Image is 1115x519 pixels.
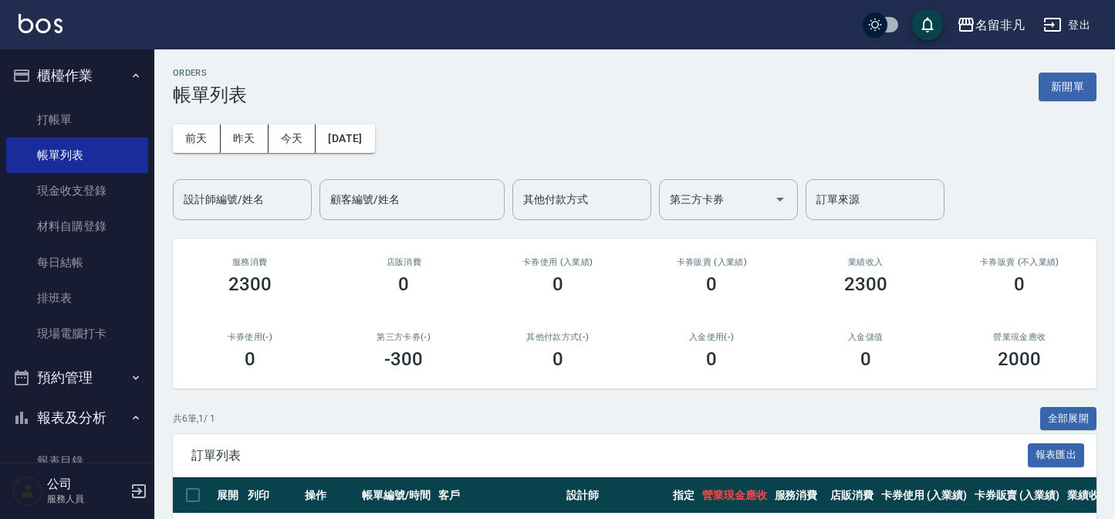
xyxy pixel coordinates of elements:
[434,477,563,514] th: 客戶
[844,273,887,295] h3: 2300
[706,273,717,295] h3: 0
[912,9,943,40] button: save
[6,137,148,173] a: 帳單列表
[358,477,434,514] th: 帳單編號/時間
[173,412,215,426] p: 共 6 筆, 1 / 1
[1028,443,1085,467] button: 報表匯出
[975,15,1025,35] div: 名留非凡
[47,492,126,506] p: 服務人員
[6,102,148,137] a: 打帳單
[6,56,148,96] button: 櫃檯作業
[807,257,924,267] h2: 業績收入
[398,273,409,295] h3: 0
[6,358,148,398] button: 預約管理
[768,187,792,212] button: Open
[1037,11,1096,39] button: 登出
[826,477,877,514] th: 店販消費
[228,273,272,295] h3: 2300
[499,332,617,342] h2: 其他付款方式(-)
[191,257,309,267] h3: 服務消費
[191,332,309,342] h2: 卡券使用(-)
[346,257,463,267] h2: 店販消費
[12,476,43,507] img: Person
[499,257,617,267] h2: 卡券使用 (入業績)
[971,477,1064,514] th: 卡券販賣 (入業績)
[1028,447,1085,462] a: 報表匯出
[213,477,244,514] th: 展開
[6,173,148,209] a: 現金收支登錄
[191,448,1028,463] span: 訂單列表
[221,124,269,153] button: 昨天
[1014,273,1025,295] h3: 0
[6,398,148,438] button: 報表及分析
[654,257,771,267] h2: 卡券販賣 (入業績)
[698,477,771,514] th: 營業現金應收
[860,348,871,370] h3: 0
[563,477,669,514] th: 設計師
[6,209,148,244] a: 材料自購登錄
[245,348,255,370] h3: 0
[19,14,63,33] img: Logo
[47,477,126,492] h5: 公司
[1063,477,1114,514] th: 業績收入
[706,348,717,370] h3: 0
[173,124,221,153] button: 前天
[807,332,924,342] h2: 入金儲值
[1039,79,1096,93] a: 新開單
[173,84,247,106] h3: 帳單列表
[961,257,1079,267] h2: 卡券販賣 (不入業績)
[669,477,698,514] th: 指定
[301,477,358,514] th: 操作
[1040,407,1097,431] button: 全部展開
[346,332,463,342] h2: 第三方卡券(-)
[316,124,374,153] button: [DATE]
[877,477,971,514] th: 卡券使用 (入業績)
[269,124,316,153] button: 今天
[961,332,1079,342] h2: 營業現金應收
[998,348,1041,370] h3: 2000
[1039,73,1096,101] button: 新開單
[552,273,563,295] h3: 0
[6,245,148,280] a: 每日結帳
[173,68,247,78] h2: ORDERS
[951,9,1031,41] button: 名留非凡
[6,443,148,479] a: 報表目錄
[384,348,423,370] h3: -300
[6,316,148,351] a: 現場電腦打卡
[6,280,148,316] a: 排班表
[552,348,563,370] h3: 0
[244,477,301,514] th: 列印
[654,332,771,342] h2: 入金使用(-)
[771,477,827,514] th: 服務消費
